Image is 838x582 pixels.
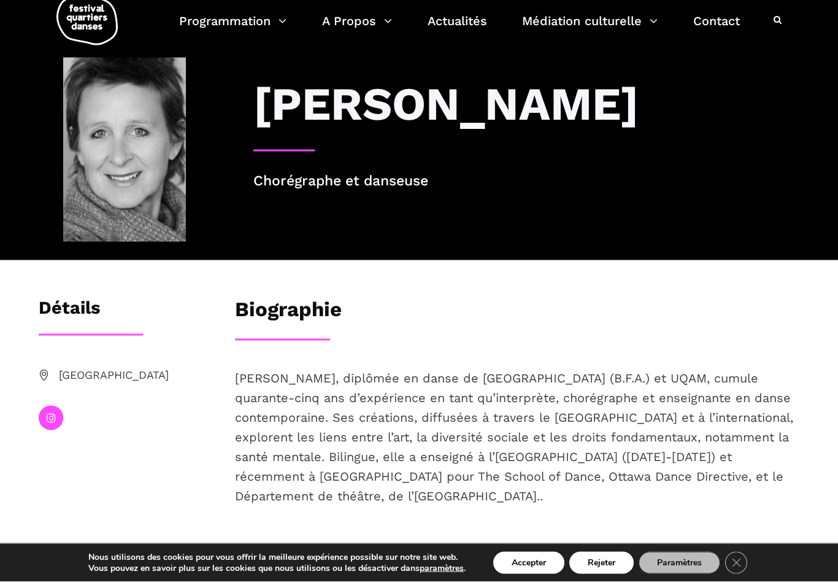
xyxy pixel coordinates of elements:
[493,552,564,574] button: Accepter
[428,10,487,31] a: Actualités
[59,367,210,384] span: [GEOGRAPHIC_DATA]
[420,563,464,574] button: paramètres
[88,563,466,574] p: Vous pouvez en savoir plus sur les cookies que nous utilisons ou les désactiver dans .
[693,10,740,31] a: Contact
[235,368,799,506] p: [PERSON_NAME], diplômée en danse de [GEOGRAPHIC_DATA] (B.F.A.) et UQAM, cumule quarante-cinq ans ...
[253,76,639,131] h3: [PERSON_NAME]
[179,10,286,31] a: Programmation
[63,58,186,242] img: Jane Mappin
[725,552,747,574] button: Close GDPR Cookie Banner
[569,552,634,574] button: Rejeter
[235,297,342,328] h3: Biographie
[322,10,392,31] a: A Propos
[39,297,100,328] h3: Détails
[639,552,720,574] button: Paramètres
[522,10,658,31] a: Médiation culturelle
[253,170,799,193] p: Chorégraphe et danseuse
[88,552,466,563] p: Nous utilisons des cookies pour vous offrir la meilleure expérience possible sur notre site web.
[39,406,63,430] a: instagram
